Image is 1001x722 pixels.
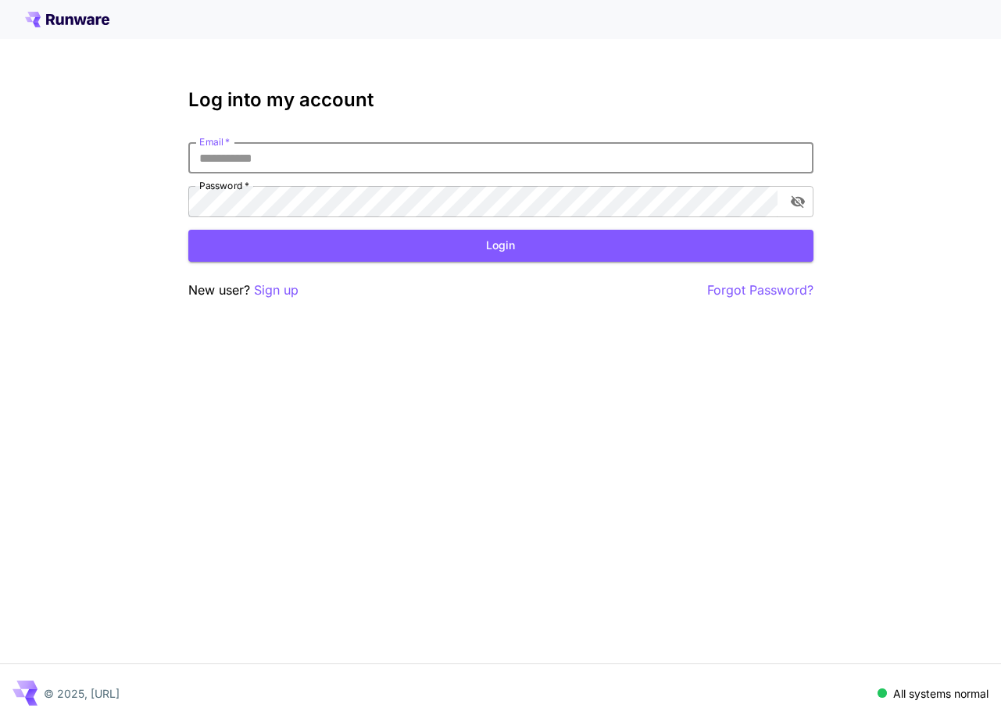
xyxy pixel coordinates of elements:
button: Sign up [254,281,299,300]
button: Forgot Password? [707,281,813,300]
p: All systems normal [893,685,988,702]
label: Email [199,135,230,148]
p: New user? [188,281,299,300]
h3: Log into my account [188,89,813,111]
p: © 2025, [URL] [44,685,120,702]
label: Password [199,179,249,192]
button: Login [188,230,813,262]
button: toggle password visibility [784,188,812,216]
